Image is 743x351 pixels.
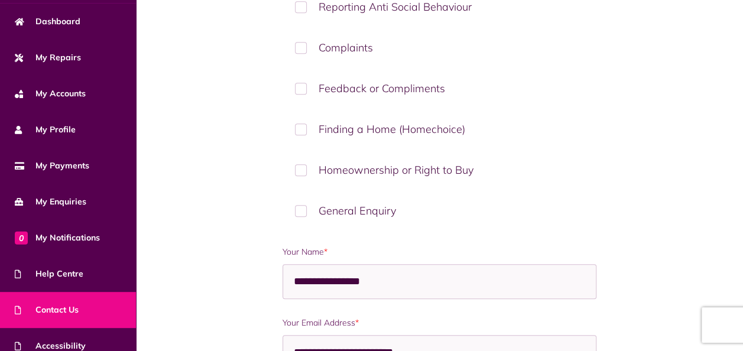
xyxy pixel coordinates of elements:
[15,231,28,244] span: 0
[15,196,86,208] span: My Enquiries
[15,304,79,316] span: Contact Us
[15,232,100,244] span: My Notifications
[15,87,86,100] span: My Accounts
[283,246,596,258] label: Your Name
[283,71,596,106] label: Feedback or Compliments
[283,152,596,187] label: Homeownership or Right to Buy
[283,30,596,65] label: Complaints
[15,123,76,136] span: My Profile
[283,193,596,228] label: General Enquiry
[15,51,81,64] span: My Repairs
[283,317,596,329] label: Your Email Address
[15,268,83,280] span: Help Centre
[15,15,80,28] span: Dashboard
[283,112,596,147] label: Finding a Home (Homechoice)
[15,160,89,172] span: My Payments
